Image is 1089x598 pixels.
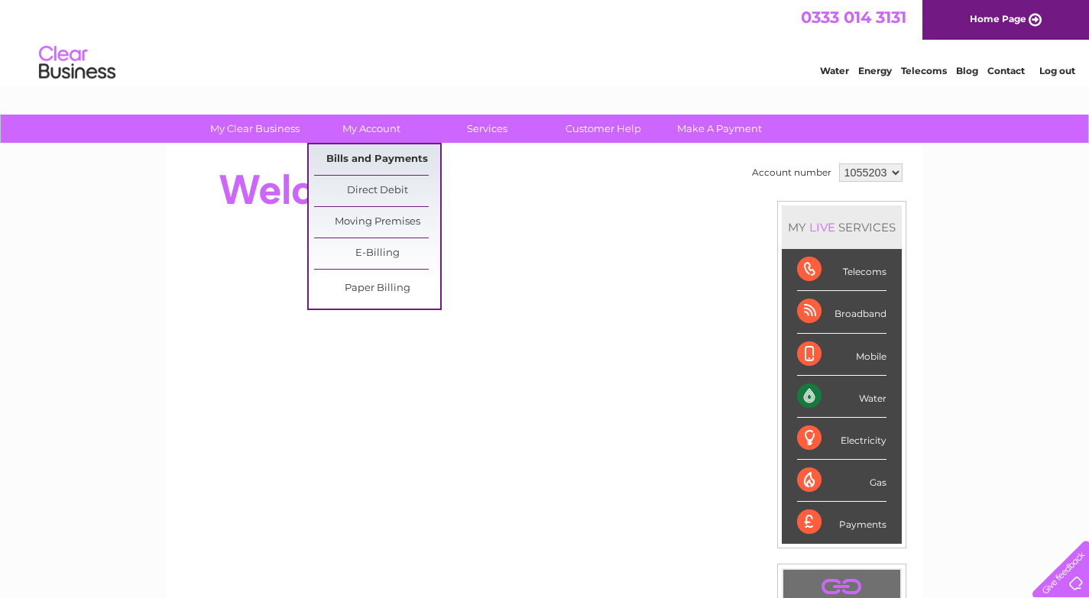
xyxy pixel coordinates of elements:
[314,207,440,238] a: Moving Premises
[1039,65,1075,76] a: Log out
[901,65,947,76] a: Telecoms
[540,115,666,143] a: Customer Help
[314,176,440,206] a: Direct Debit
[797,291,886,333] div: Broadband
[820,65,849,76] a: Water
[314,144,440,175] a: Bills and Payments
[797,460,886,502] div: Gas
[656,115,783,143] a: Make A Payment
[782,205,902,249] div: MY SERVICES
[748,160,835,186] td: Account number
[314,273,440,304] a: Paper Billing
[192,115,318,143] a: My Clear Business
[801,8,906,27] a: 0333 014 3131
[987,65,1025,76] a: Contact
[806,220,838,234] div: LIVE
[797,249,886,291] div: Telecoms
[424,115,550,143] a: Services
[184,8,906,74] div: Clear Business is a trading name of Verastar Limited (registered in [GEOGRAPHIC_DATA] No. 3667643...
[797,334,886,376] div: Mobile
[797,502,886,543] div: Payments
[858,65,892,76] a: Energy
[314,238,440,269] a: E-Billing
[797,376,886,418] div: Water
[797,418,886,460] div: Electricity
[308,115,434,143] a: My Account
[956,65,978,76] a: Blog
[38,40,116,86] img: logo.png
